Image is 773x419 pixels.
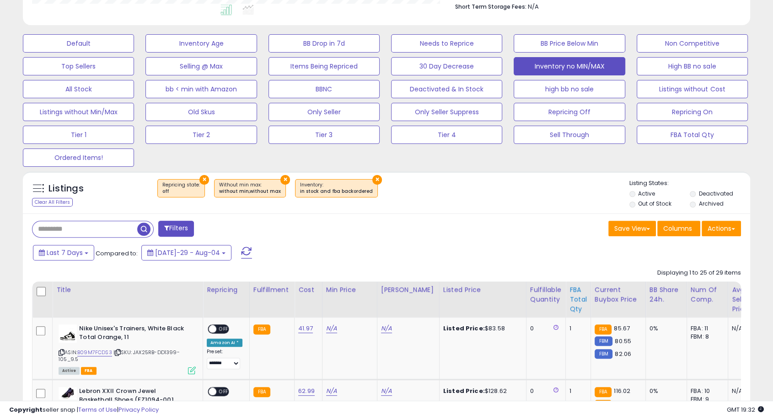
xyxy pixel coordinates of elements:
[443,324,519,333] div: $83.58
[691,333,721,341] div: FBM: 8
[219,188,281,195] div: without min,without max
[268,80,380,98] button: BBNC
[79,324,190,344] b: Nike Unisex's Trainers, White Black Total Orange, 11
[207,349,242,369] div: Preset:
[391,57,502,75] button: 30 Day Decrease
[595,387,612,397] small: FBA
[569,387,584,395] div: 1
[77,349,112,356] a: B09M7FCDS3
[650,387,680,395] div: 0%
[253,285,290,295] div: Fulfillment
[699,200,724,207] label: Archived
[158,221,194,237] button: Filters
[391,126,502,144] button: Tier 4
[268,57,380,75] button: Items Being Repriced
[381,387,392,396] a: N/A
[59,387,77,399] img: 31daTklUQDL._SL40_.jpg
[595,285,642,304] div: Current Buybox Price
[443,387,519,395] div: $128.62
[300,188,373,195] div: in stock and fba backordered
[702,221,741,236] button: Actions
[253,387,270,397] small: FBA
[23,126,134,144] button: Tier 1
[514,103,625,121] button: Repricing Off
[530,387,558,395] div: 0
[96,249,138,258] span: Compared to:
[691,285,724,304] div: Num of Comp.
[56,285,199,295] div: Title
[81,367,97,375] span: FBA
[637,57,748,75] button: High BB no sale
[23,103,134,121] button: Listings without Min/Max
[326,285,373,295] div: Min Price
[145,34,257,53] button: Inventory Age
[381,324,392,333] a: N/A
[59,367,80,375] span: All listings currently available for purchase on Amazon
[9,406,159,414] div: seller snap | |
[118,405,159,414] a: Privacy Policy
[207,285,246,295] div: Repricing
[298,285,318,295] div: Cost
[615,337,631,345] span: 80.55
[455,3,526,11] b: Short Term Storage Fees:
[326,387,337,396] a: N/A
[145,126,257,144] button: Tier 2
[162,188,200,195] div: off
[530,324,558,333] div: 0
[629,179,750,188] p: Listing States:
[638,200,671,207] label: Out of Stock
[59,349,180,362] span: | SKU: JAX25RB-DD1399-105_9.5
[514,80,625,98] button: high bb no sale
[699,190,733,197] label: Deactivated
[637,34,748,53] button: Non Competitive
[145,103,257,121] button: Old Skus
[145,80,257,98] button: bb < min with Amazon
[637,126,748,144] button: FBA Total Qty
[608,221,656,236] button: Save View
[614,324,630,333] span: 85.67
[216,325,231,333] span: OFF
[145,57,257,75] button: Selling @ Max
[59,324,196,373] div: ASIN:
[381,285,435,295] div: [PERSON_NAME]
[23,57,134,75] button: Top Sellers
[732,285,765,314] div: Avg Selling Price
[514,57,625,75] button: Inventory no MIN/MAX
[199,175,209,185] button: ×
[514,126,625,144] button: Sell Through
[32,198,73,207] div: Clear All Filters
[59,324,77,343] img: 31nFMUbYBHL._SL40_.jpg
[23,34,134,53] button: Default
[141,245,231,260] button: [DATE]-29 - Aug-04
[23,149,134,167] button: Ordered Items!
[615,350,631,358] span: 82.06
[219,181,281,195] span: Without min max :
[47,248,83,257] span: Last 7 Days
[732,387,762,395] div: N/A
[443,285,522,295] div: Listed Price
[663,224,692,233] span: Columns
[528,2,539,11] span: N/A
[595,336,612,346] small: FBM
[78,405,117,414] a: Terms of Use
[23,80,134,98] button: All Stock
[650,285,683,304] div: BB Share 24h.
[650,324,680,333] div: 0%
[514,34,625,53] button: BB Price Below Min
[595,324,612,334] small: FBA
[253,324,270,334] small: FBA
[298,387,315,396] a: 62.99
[727,405,764,414] span: 2025-08-12 19:32 GMT
[391,34,502,53] button: Needs to Reprice
[732,324,762,333] div: N/A
[569,324,584,333] div: 1
[391,80,502,98] button: Deactivated & In Stock
[207,339,242,347] div: Amazon AI *
[162,181,200,195] span: Repricing state :
[391,103,502,121] button: Only Seller Suppress
[9,405,43,414] strong: Copyright
[298,324,313,333] a: 41.97
[691,387,721,395] div: FBA: 10
[638,190,655,197] label: Active
[33,245,94,260] button: Last 7 Days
